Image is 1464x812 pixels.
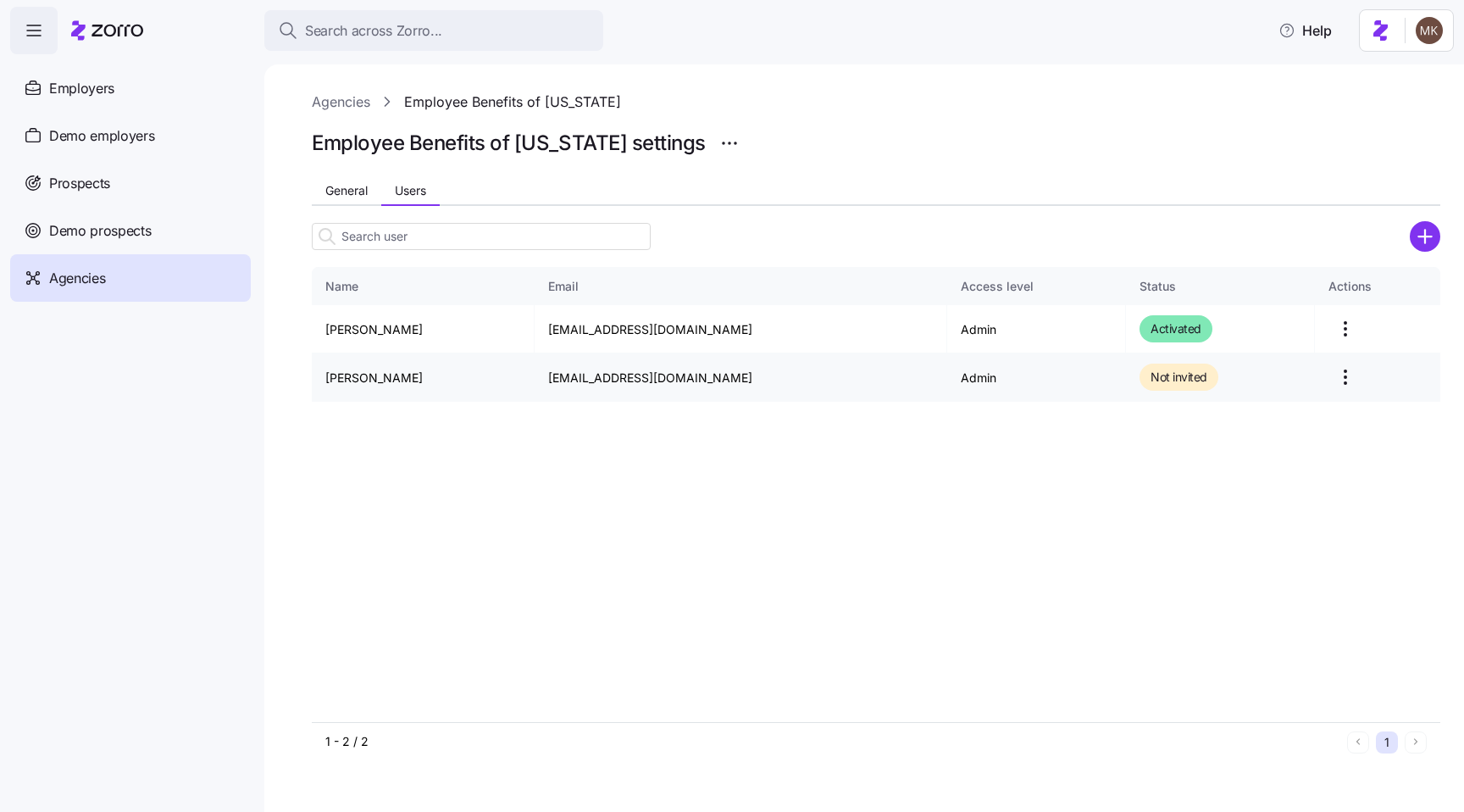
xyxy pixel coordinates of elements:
span: General [325,185,368,197]
span: Demo employers [49,125,155,147]
span: Help [1278,20,1332,41]
div: Email [548,277,933,296]
span: Users [395,185,426,197]
a: Agencies [10,254,251,302]
span: Demo prospects [49,220,152,242]
a: Employee Benefits of [US_STATE] [404,92,621,113]
svg: add icon [1410,221,1440,252]
td: [EMAIL_ADDRESS][DOMAIN_NAME] [535,353,947,402]
td: Admin [947,353,1126,402]
a: Prospects [10,159,251,207]
td: [PERSON_NAME] [312,353,535,402]
span: Employers [49,78,114,99]
a: Employers [10,64,251,112]
button: Previous page [1347,731,1369,754]
input: Search user [312,223,651,250]
td: Admin [947,305,1126,353]
span: Search across Zorro... [305,20,442,42]
div: Access level [961,277,1112,296]
td: [EMAIL_ADDRESS][DOMAIN_NAME] [535,305,947,353]
span: Agencies [49,268,105,289]
td: [PERSON_NAME] [312,305,535,353]
div: Name [325,277,520,296]
div: Status [1140,277,1300,296]
button: Search across Zorro... [264,10,603,51]
a: Demo employers [10,112,251,159]
a: Agencies [312,92,370,113]
a: Demo prospects [10,207,251,254]
span: Prospects [49,173,110,194]
div: 1 - 2 / 2 [325,733,1340,750]
button: 1 [1376,731,1398,754]
img: 5ab780eebedb11a070f00e4a129a1a32 [1416,17,1443,44]
button: Help [1265,14,1345,47]
span: Activated [1151,319,1201,339]
span: Not invited [1151,367,1207,387]
button: Next page [1405,731,1427,754]
div: Actions [1328,277,1427,296]
h1: Employee Benefits of [US_STATE] settings [312,130,706,156]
